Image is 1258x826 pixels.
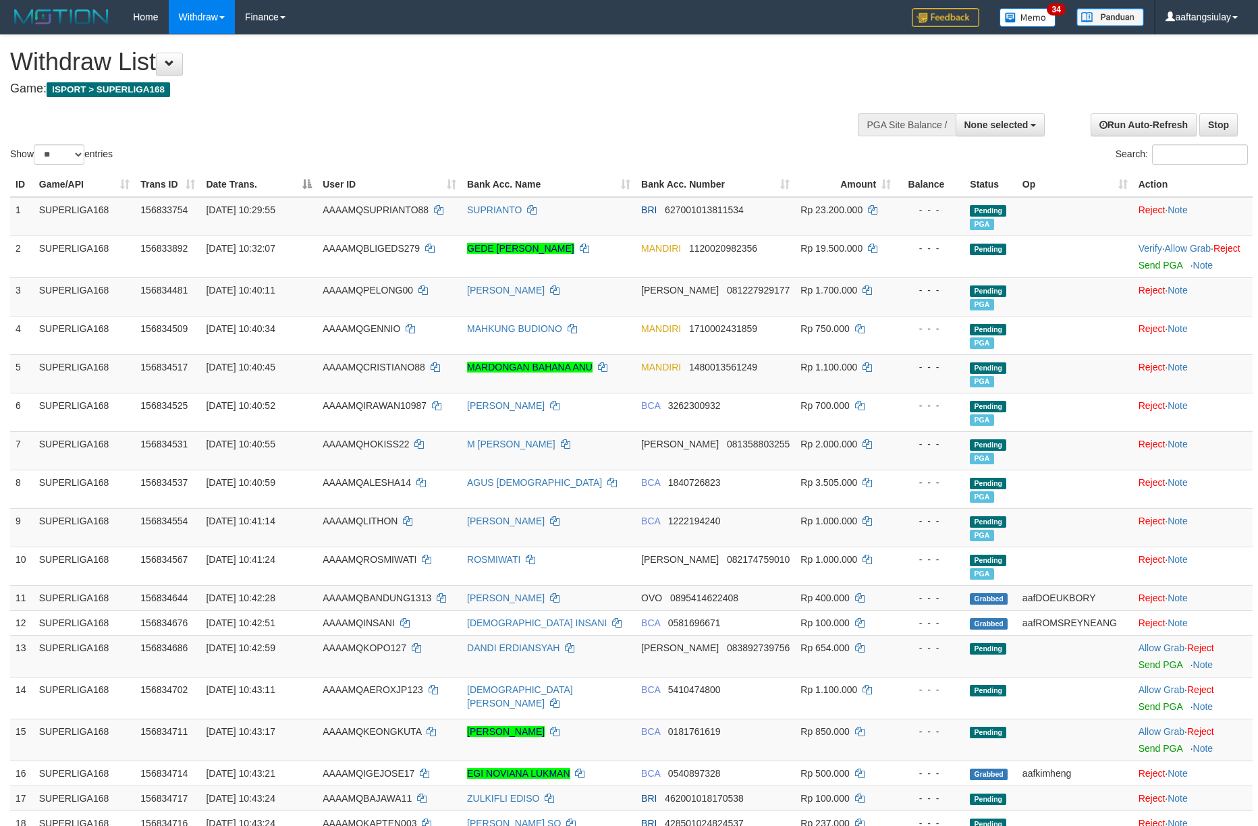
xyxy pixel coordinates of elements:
[34,786,136,810] td: SUPERLIGA168
[206,285,275,296] span: [DATE] 10:40:11
[1133,197,1253,236] td: ·
[34,316,136,354] td: SUPERLIGA168
[323,642,406,653] span: AAAAMQKOPO127
[467,477,602,488] a: AGUS [DEMOGRAPHIC_DATA]
[1133,172,1253,197] th: Action
[467,554,520,565] a: ROSMIWATI
[206,684,275,695] span: [DATE] 10:43:11
[970,516,1006,528] span: Pending
[665,204,744,215] span: Copy 627001013811534 to clipboard
[727,554,790,565] span: Copy 082174759010 to clipboard
[641,617,660,628] span: BCA
[34,610,136,635] td: SUPERLIGA168
[902,399,959,412] div: - - -
[47,82,170,97] span: ISPORT > SUPERLIGA168
[34,635,136,677] td: SUPERLIGA168
[641,323,681,334] span: MANDIRI
[323,204,429,215] span: AAAAMQSUPRIANTO88
[140,768,188,779] span: 156834714
[1193,743,1213,754] a: Note
[1139,684,1184,695] a: Allow Grab
[467,243,574,254] a: GEDE [PERSON_NAME]
[641,642,719,653] span: [PERSON_NAME]
[1116,144,1248,165] label: Search:
[800,439,857,449] span: Rp 2.000.000
[200,172,317,197] th: Date Trans.: activate to sort column descending
[970,439,1006,451] span: Pending
[800,400,849,411] span: Rp 700.000
[964,172,1017,197] th: Status
[1047,3,1065,16] span: 34
[689,362,757,373] span: Copy 1480013561249 to clipboard
[467,285,545,296] a: [PERSON_NAME]
[1133,635,1253,677] td: ·
[800,362,857,373] span: Rp 1.100.000
[206,642,275,653] span: [DATE] 10:42:59
[970,685,1006,696] span: Pending
[206,617,275,628] span: [DATE] 10:42:51
[727,642,790,653] span: Copy 083892739756 to clipboard
[902,203,959,217] div: - - -
[689,243,757,254] span: Copy 1120020982356 to clipboard
[323,285,413,296] span: AAAAMQPELONG00
[34,277,136,316] td: SUPERLIGA168
[1133,431,1253,470] td: ·
[1139,593,1166,603] a: Reject
[10,677,34,719] td: 14
[1168,516,1188,526] a: Note
[1168,400,1188,411] a: Note
[800,243,863,254] span: Rp 19.500.000
[10,82,825,96] h4: Game:
[970,643,1006,655] span: Pending
[1168,439,1188,449] a: Note
[317,172,462,197] th: User ID: activate to sort column ascending
[668,726,721,737] span: Copy 0181761619 to clipboard
[34,547,136,585] td: SUPERLIGA168
[800,285,857,296] span: Rp 1.700.000
[1187,726,1214,737] a: Reject
[1168,554,1188,565] a: Note
[668,400,721,411] span: Copy 3262300932 to clipboard
[902,683,959,696] div: - - -
[1139,642,1184,653] a: Allow Grab
[641,285,719,296] span: [PERSON_NAME]
[902,616,959,630] div: - - -
[970,555,1006,566] span: Pending
[800,323,849,334] span: Rp 750.000
[10,172,34,197] th: ID
[1139,554,1166,565] a: Reject
[1139,726,1187,737] span: ·
[970,593,1008,605] span: Grabbed
[902,725,959,738] div: - - -
[34,197,136,236] td: SUPERLIGA168
[140,285,188,296] span: 156834481
[1133,719,1253,761] td: ·
[467,400,545,411] a: [PERSON_NAME]
[1165,243,1211,254] a: Allow Grab
[10,786,34,810] td: 17
[467,726,545,737] a: [PERSON_NAME]
[206,793,275,804] span: [DATE] 10:43:24
[1133,761,1253,786] td: ·
[323,477,411,488] span: AAAAMQALESHA14
[641,243,681,254] span: MANDIRI
[1139,323,1166,334] a: Reject
[912,8,979,27] img: Feedback.jpg
[902,360,959,374] div: - - -
[800,554,857,565] span: Rp 1.000.000
[800,617,849,628] span: Rp 100.000
[668,477,721,488] span: Copy 1840726823 to clipboard
[970,478,1006,489] span: Pending
[467,362,593,373] a: MARDONGAN BAHANA ANU
[800,793,849,804] span: Rp 100.000
[10,635,34,677] td: 13
[1168,204,1188,215] a: Note
[467,617,607,628] a: [DEMOGRAPHIC_DATA] INSANI
[641,439,719,449] span: [PERSON_NAME]
[641,768,660,779] span: BCA
[1168,285,1188,296] a: Note
[902,553,959,566] div: - - -
[323,439,409,449] span: AAAAMQHOKISS22
[206,204,275,215] span: [DATE] 10:29:55
[1139,477,1166,488] a: Reject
